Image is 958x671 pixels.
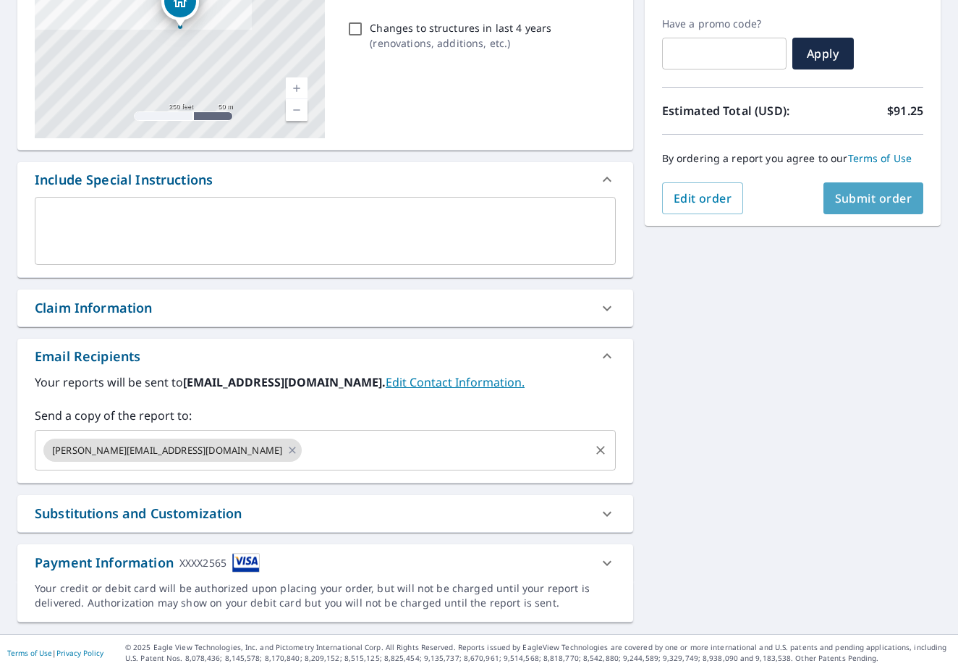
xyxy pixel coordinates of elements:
[35,553,260,573] div: Payment Information
[386,374,525,390] a: EditContactInfo
[35,347,140,366] div: Email Recipients
[17,544,633,581] div: Payment InformationXXXX2565cardImage
[674,190,732,206] span: Edit order
[17,290,633,326] div: Claim Information
[17,339,633,374] div: Email Recipients
[35,298,153,318] div: Claim Information
[848,151,912,165] a: Terms of Use
[823,182,924,214] button: Submit order
[35,170,213,190] div: Include Special Instructions
[662,152,923,165] p: By ordering a report you agree to our
[183,374,386,390] b: [EMAIL_ADDRESS][DOMAIN_NAME].
[17,162,633,197] div: Include Special Instructions
[590,440,611,460] button: Clear
[35,374,616,391] label: Your reports will be sent to
[804,46,842,62] span: Apply
[7,648,52,658] a: Terms of Use
[17,495,633,532] div: Substitutions and Customization
[662,182,744,214] button: Edit order
[35,407,616,424] label: Send a copy of the report to:
[43,444,291,457] span: [PERSON_NAME][EMAIL_ADDRESS][DOMAIN_NAME]
[662,17,787,30] label: Have a promo code?
[286,99,308,121] a: Current Level 17, Zoom Out
[7,649,103,657] p: |
[370,35,551,51] p: ( renovations, additions, etc. )
[35,504,242,523] div: Substitutions and Customization
[792,38,854,69] button: Apply
[887,102,923,119] p: $91.25
[370,20,551,35] p: Changes to structures in last 4 years
[286,77,308,99] a: Current Level 17, Zoom In
[56,648,103,658] a: Privacy Policy
[125,642,951,664] p: © 2025 Eagle View Technologies, Inc. and Pictometry International Corp. All Rights Reserved. Repo...
[35,581,616,610] div: Your credit or debit card will be authorized upon placing your order, but will not be charged unt...
[835,190,912,206] span: Submit order
[43,439,302,462] div: [PERSON_NAME][EMAIL_ADDRESS][DOMAIN_NAME]
[232,553,260,573] img: cardImage
[662,102,793,119] p: Estimated Total (USD):
[179,553,226,573] div: XXXX2565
